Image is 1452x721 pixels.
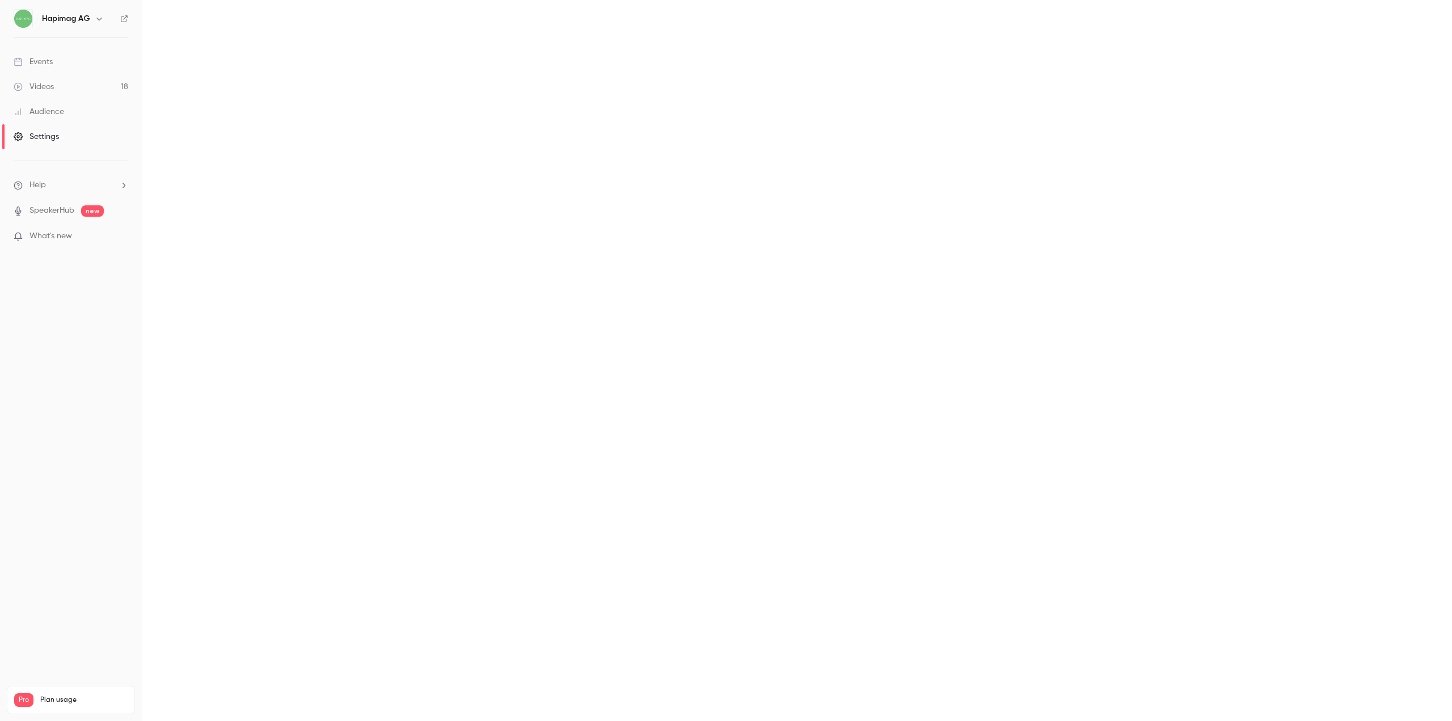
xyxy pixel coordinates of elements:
span: Plan usage [40,695,128,705]
span: new [81,205,104,217]
div: Settings [14,131,59,142]
div: Audience [14,106,64,117]
a: SpeakerHub [29,205,74,217]
img: Hapimag AG [14,10,32,28]
li: help-dropdown-opener [14,179,128,191]
div: Events [14,56,53,68]
span: Pro [14,693,33,707]
span: Help [29,179,46,191]
span: What's new [29,230,72,242]
div: Videos [14,81,54,92]
h6: Hapimag AG [42,13,90,24]
iframe: Noticeable Trigger [115,231,128,242]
